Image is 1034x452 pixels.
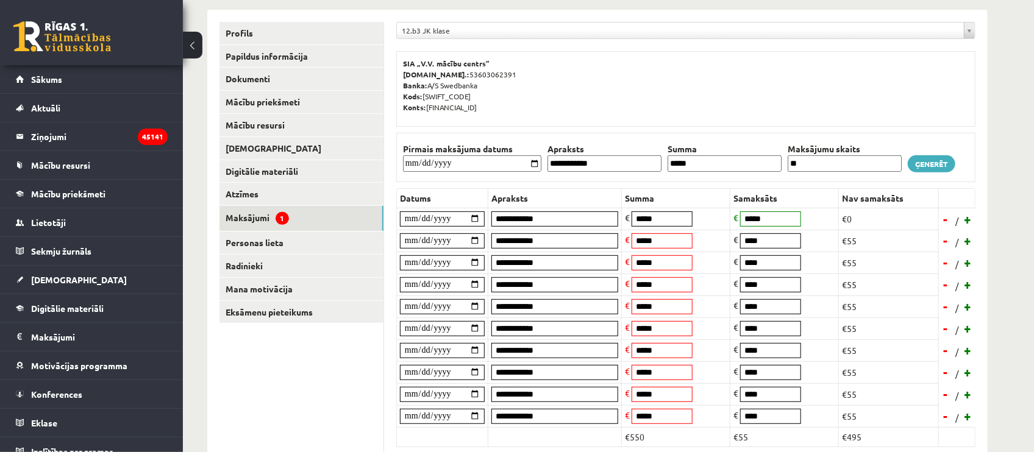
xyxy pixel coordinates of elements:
a: [DEMOGRAPHIC_DATA] [219,137,383,160]
a: Mana motivācija [219,278,383,300]
a: Rīgas 1. Tālmācības vidusskola [13,21,111,52]
th: Datums [397,188,488,208]
a: + [962,275,974,294]
span: / [954,302,960,314]
a: Personas lieta [219,231,383,254]
span: / [954,323,960,336]
a: Ģenerēt [908,155,955,172]
span: € [625,212,630,223]
a: + [962,319,974,337]
span: € [733,300,738,311]
span: € [733,387,738,398]
a: 12.b3 JK klase [397,23,975,38]
a: Papildus informācija [219,45,383,68]
span: Aktuāli [31,102,60,113]
a: - [940,319,952,337]
a: Mācību priekšmeti [16,180,168,208]
a: - [940,341,952,359]
span: / [954,345,960,358]
legend: Maksājumi [31,323,168,351]
th: Apraksts [544,143,665,155]
b: [DOMAIN_NAME].: [403,69,469,79]
span: € [625,300,630,311]
span: Eklase [31,417,57,428]
a: Konferences [16,380,168,408]
a: [DEMOGRAPHIC_DATA] [16,266,168,294]
b: Banka: [403,80,427,90]
span: / [954,236,960,249]
th: Pirmais maksājuma datums [400,143,544,155]
span: € [733,365,738,376]
td: €0 [839,208,939,230]
th: Nav samaksāts [839,188,939,208]
a: - [940,210,952,228]
span: Mācību resursi [31,160,90,171]
span: 1 [276,212,289,225]
span: € [625,344,630,355]
b: Konts: [403,102,426,112]
td: €55 [839,361,939,383]
span: € [625,278,630,289]
a: + [962,231,974,250]
span: Sākums [31,74,62,85]
span: [DEMOGRAPHIC_DATA] [31,274,127,285]
span: / [954,280,960,292]
span: € [733,344,738,355]
a: - [940,407,952,425]
a: Dokumenti [219,68,383,90]
span: / [954,367,960,380]
span: Lietotāji [31,217,66,228]
a: Eklase [16,409,168,437]
a: Mācību priekšmeti [219,91,383,113]
span: / [954,214,960,227]
span: Sekmju žurnāls [31,245,91,256]
td: €55 [839,339,939,361]
a: Maksājumi [16,323,168,351]
a: + [962,253,974,272]
legend: Ziņojumi [31,122,168,150]
span: € [625,365,630,376]
a: + [962,363,974,381]
td: €55 [839,405,939,427]
td: €55 [839,274,939,295]
span: € [733,234,738,245]
span: / [954,411,960,424]
a: + [962,210,974,228]
a: + [962,341,974,359]
a: + [962,385,974,403]
a: Digitālie materiāli [219,160,383,183]
a: Eksāmenu pieteikums [219,301,383,323]
th: Summa [665,143,785,155]
a: Profils [219,22,383,44]
span: Motivācijas programma [31,360,127,371]
span: € [625,409,630,420]
span: € [625,234,630,245]
a: Sekmju žurnāls [16,237,168,265]
td: €55 [839,383,939,405]
a: - [940,253,952,272]
td: €495 [839,427,939,447]
a: + [962,297,974,316]
span: € [625,387,630,398]
span: € [625,256,630,267]
span: Konferences [31,389,82,400]
td: €55 [730,427,839,447]
a: - [940,385,952,403]
a: - [940,363,952,381]
span: / [954,389,960,402]
a: Atzīmes [219,183,383,205]
a: Mācību resursi [16,151,168,179]
th: Apraksts [488,188,622,208]
a: Motivācijas programma [16,351,168,380]
b: SIA „V.V. mācību centrs” [403,58,490,68]
a: Ziņojumi45141 [16,122,168,150]
span: € [733,409,738,420]
a: Lietotāji [16,208,168,236]
td: €55 [839,317,939,339]
th: Maksājumu skaits [785,143,905,155]
a: Aktuāli [16,94,168,122]
span: Mācību priekšmeti [31,188,105,199]
td: €55 [839,295,939,317]
span: € [733,322,738,333]
span: € [625,322,630,333]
